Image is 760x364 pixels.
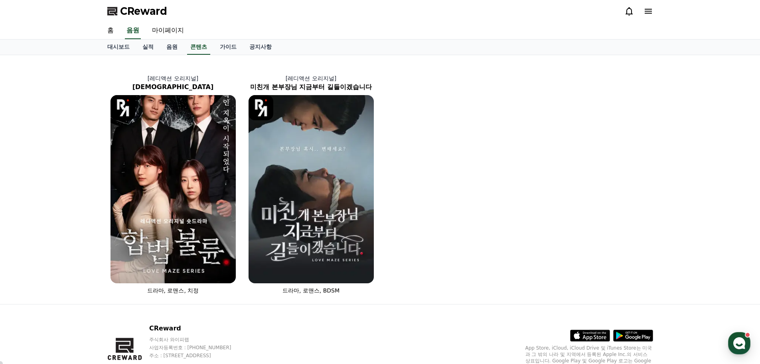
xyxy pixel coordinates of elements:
p: CReward [149,324,247,333]
a: 음원 [125,22,141,39]
h2: [DEMOGRAPHIC_DATA] [104,82,242,92]
img: [object Object] Logo [111,95,136,120]
a: [레디액션 오리지널] [DEMOGRAPHIC_DATA] 합법불륜 [object Object] Logo 드라마, 로맨스, 치정 [104,68,242,301]
img: 미친개 본부장님 지금부터 길들이겠습니다 [249,95,374,283]
span: 홈 [25,265,30,272]
a: 대시보드 [101,40,136,55]
a: 콘텐츠 [187,40,210,55]
span: 드라마, 로맨스, 치정 [147,287,199,294]
p: [레디액션 오리지널] [104,74,242,82]
a: 마이페이지 [146,22,190,39]
a: [레디액션 오리지널] 미친개 본부장님 지금부터 길들이겠습니다 미친개 본부장님 지금부터 길들이겠습니다 [object Object] Logo 드라마, 로맨스, BDSM [242,68,380,301]
span: CReward [120,5,167,18]
img: 합법불륜 [111,95,236,283]
img: [object Object] Logo [249,95,274,120]
p: 사업자등록번호 : [PHONE_NUMBER] [149,344,247,351]
a: 가이드 [213,40,243,55]
span: 설정 [123,265,133,272]
a: 대화 [53,253,103,273]
a: 공지사항 [243,40,278,55]
p: 주소 : [STREET_ADDRESS] [149,352,247,359]
a: 홈 [101,22,120,39]
h2: 미친개 본부장님 지금부터 길들이겠습니다 [242,82,380,92]
a: 설정 [103,253,153,273]
span: 드라마, 로맨스, BDSM [282,287,340,294]
a: CReward [107,5,167,18]
span: 대화 [73,266,83,272]
a: 음원 [160,40,184,55]
a: 홈 [2,253,53,273]
p: [레디액션 오리지널] [242,74,380,82]
a: 실적 [136,40,160,55]
p: 주식회사 와이피랩 [149,336,247,343]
